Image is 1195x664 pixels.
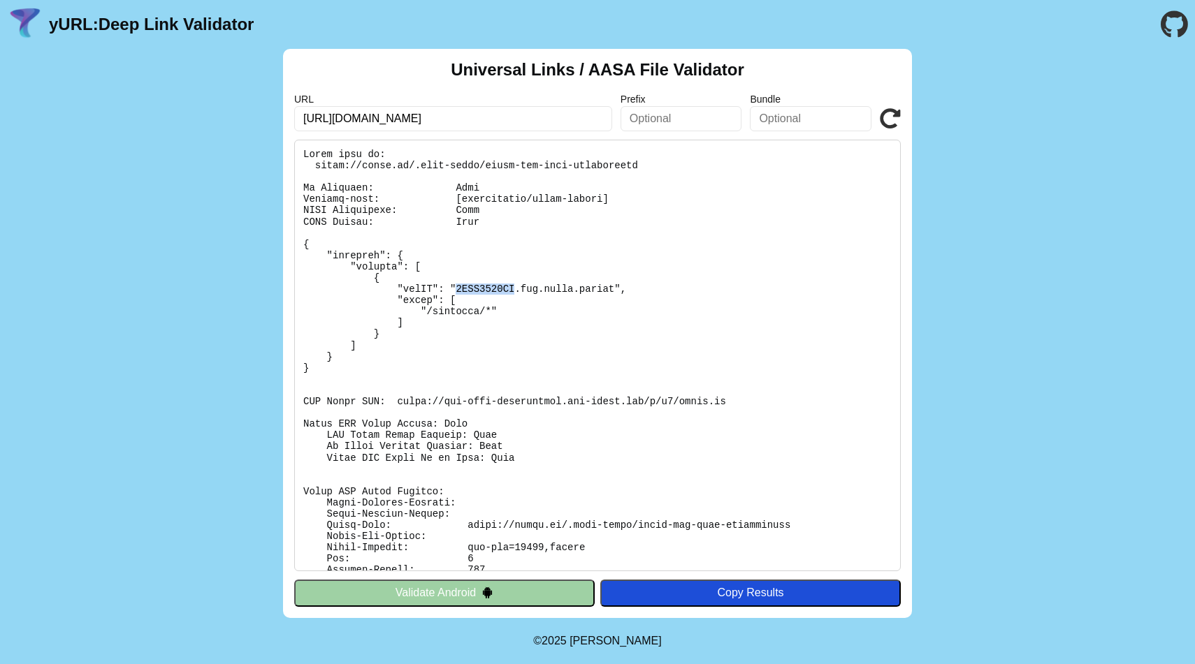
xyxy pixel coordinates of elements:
[621,94,742,105] label: Prefix
[294,94,612,105] label: URL
[750,94,871,105] label: Bundle
[7,6,43,43] img: yURL Logo
[570,635,662,647] a: Michael Ibragimchayev's Personal Site
[533,618,661,664] footer: ©
[600,580,901,606] button: Copy Results
[542,635,567,647] span: 2025
[49,15,254,34] a: yURL:Deep Link Validator
[451,60,744,80] h2: Universal Links / AASA File Validator
[294,580,595,606] button: Validate Android
[294,140,901,571] pre: Lorem ipsu do: sitam://conse.ad/.elit-seddo/eiusm-tem-inci-utlaboreetd Ma Aliquaen: Admi Veniamq-...
[481,586,493,598] img: droidIcon.svg
[607,586,894,599] div: Copy Results
[621,106,742,131] input: Optional
[750,106,871,131] input: Optional
[294,106,612,131] input: Required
